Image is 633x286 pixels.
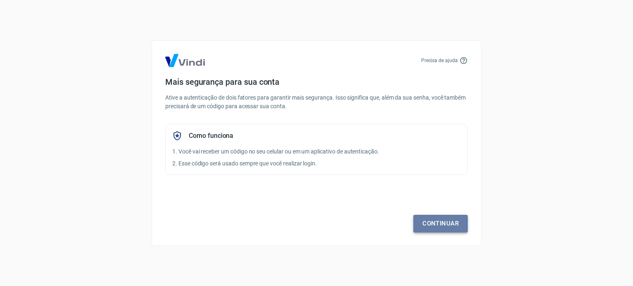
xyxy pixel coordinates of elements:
[421,57,458,64] p: Precisa de ajuda
[165,93,468,111] p: Ative a autenticação de dois fatores para garantir mais segurança. Isso significa que, além da su...
[172,159,461,168] p: 2. Esse código será usado sempre que você realizar login.
[189,132,233,140] h5: Como funciona
[165,54,205,67] img: Logo Vind
[172,147,461,156] p: 1. Você vai receber um código no seu celular ou em um aplicativo de autenticação.
[165,77,468,87] h4: Mais segurança para sua conta
[413,215,468,232] a: Continuar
